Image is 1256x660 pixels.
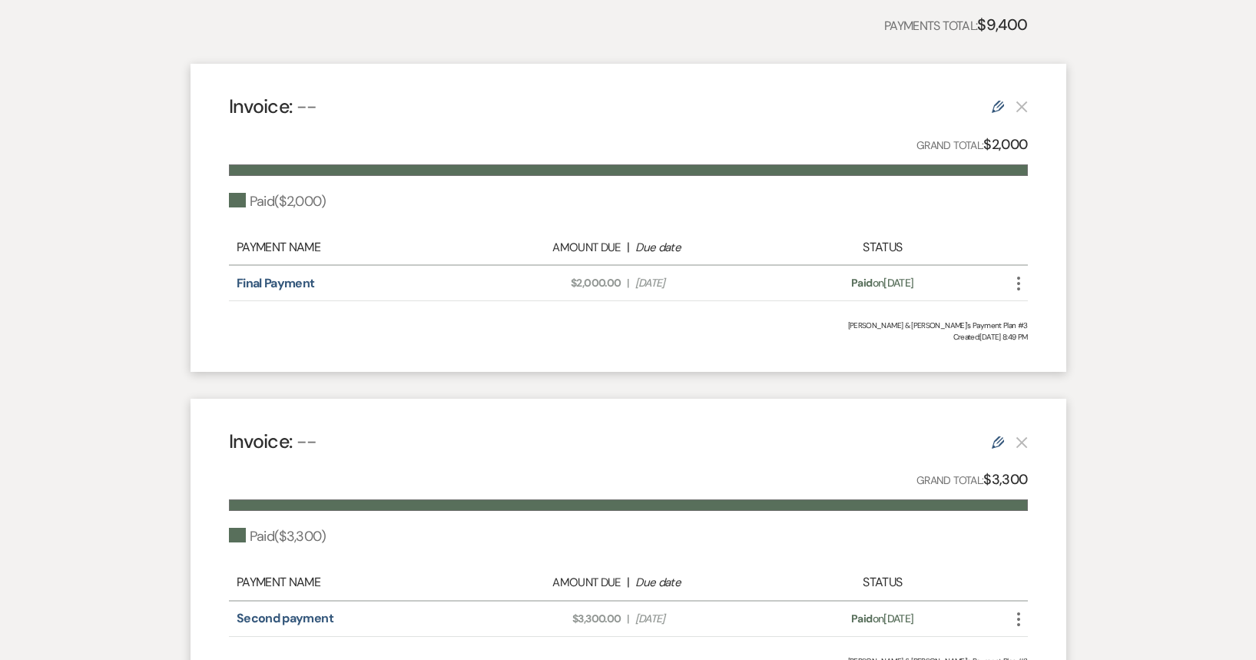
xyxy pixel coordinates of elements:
[851,612,872,625] span: Paid
[635,239,777,257] div: Due date
[229,320,1028,331] div: [PERSON_NAME] & [PERSON_NAME]'s Payment Plan #3
[1016,100,1028,113] button: This payment plan cannot be deleted because it contains links that have been paid through Weven’s...
[479,275,621,291] span: $2,000.00
[784,573,980,592] div: Status
[635,611,777,627] span: [DATE]
[1016,436,1028,449] button: This payment plan cannot be deleted because it contains links that have been paid through Weven’s...
[472,573,785,592] div: |
[784,611,980,627] div: on [DATE]
[635,574,777,592] div: Due date
[229,191,326,212] div: Paid ( $2,000 )
[229,331,1028,343] span: Created: [DATE] 8:49 PM
[983,470,1027,489] strong: $3,300
[237,238,472,257] div: Payment Name
[237,573,472,592] div: Payment Name
[916,134,1028,156] p: Grand Total:
[297,429,317,454] span: --
[237,610,333,626] a: Second payment
[983,135,1027,154] strong: $2,000
[479,611,621,627] span: $3,300.00
[627,275,628,291] span: |
[851,276,872,290] span: Paid
[627,611,628,627] span: |
[237,275,315,291] a: Final Payment
[916,469,1028,491] p: Grand Total:
[229,526,326,547] div: Paid ( $3,300 )
[784,238,980,257] div: Status
[479,239,621,257] div: Amount Due
[229,93,317,120] h4: Invoice:
[977,15,1027,35] strong: $9,400
[635,275,777,291] span: [DATE]
[884,12,1028,37] p: Payments Total:
[297,94,317,119] span: --
[229,428,317,455] h4: Invoice:
[784,275,980,291] div: on [DATE]
[472,238,785,257] div: |
[479,574,621,592] div: Amount Due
